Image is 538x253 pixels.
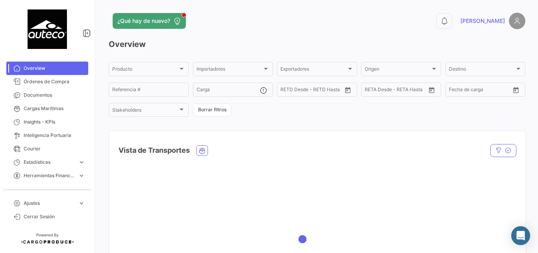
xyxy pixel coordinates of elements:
[384,88,414,94] input: Hasta
[449,67,515,73] span: Destino
[6,129,88,142] a: Inteligencia Portuaria
[24,213,85,220] span: Cerrar Sesión
[24,159,75,166] span: Estadísticas
[78,200,85,207] span: expand_more
[509,13,525,29] img: placeholder-user.png
[28,9,67,49] img: 4e60ea66-e9d8-41bd-bd0e-266a1ab356ac.jpeg
[280,88,295,94] input: Desde
[197,146,208,156] button: Ocean
[6,62,88,75] a: Overview
[24,78,85,85] span: Órdenes de Compra
[280,67,346,73] span: Exportadores
[6,142,88,156] a: Courier
[24,118,85,126] span: Insights - KPIs
[6,88,88,102] a: Documentos
[119,145,190,156] h4: Vista de Transportes
[78,172,85,179] span: expand_more
[24,200,75,207] span: Ajustes
[24,145,85,152] span: Courier
[469,88,498,94] input: Hasta
[24,132,85,139] span: Inteligencia Portuaria
[511,226,530,245] div: Abrir Intercom Messenger
[460,17,505,25] span: [PERSON_NAME]
[24,65,85,72] span: Overview
[6,102,88,115] a: Cargas Marítimas
[197,67,262,73] span: Importadores
[342,84,354,96] button: Open calendar
[109,39,525,50] h3: Overview
[24,105,85,112] span: Cargas Marítimas
[24,92,85,99] span: Documentos
[365,67,430,73] span: Origen
[6,115,88,129] a: Insights - KPIs
[112,67,178,73] span: Producto
[426,84,438,96] button: Open calendar
[78,159,85,166] span: expand_more
[112,109,178,114] span: Stakeholders
[365,88,379,94] input: Desde
[193,103,232,116] button: Borrar filtros
[449,88,463,94] input: Desde
[24,172,75,179] span: Herramientas Financieras
[6,75,88,88] a: Órdenes de Compra
[300,88,329,94] input: Hasta
[117,17,170,25] span: ¿Qué hay de nuevo?
[510,84,522,96] button: Open calendar
[113,13,186,29] button: ¿Qué hay de nuevo?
